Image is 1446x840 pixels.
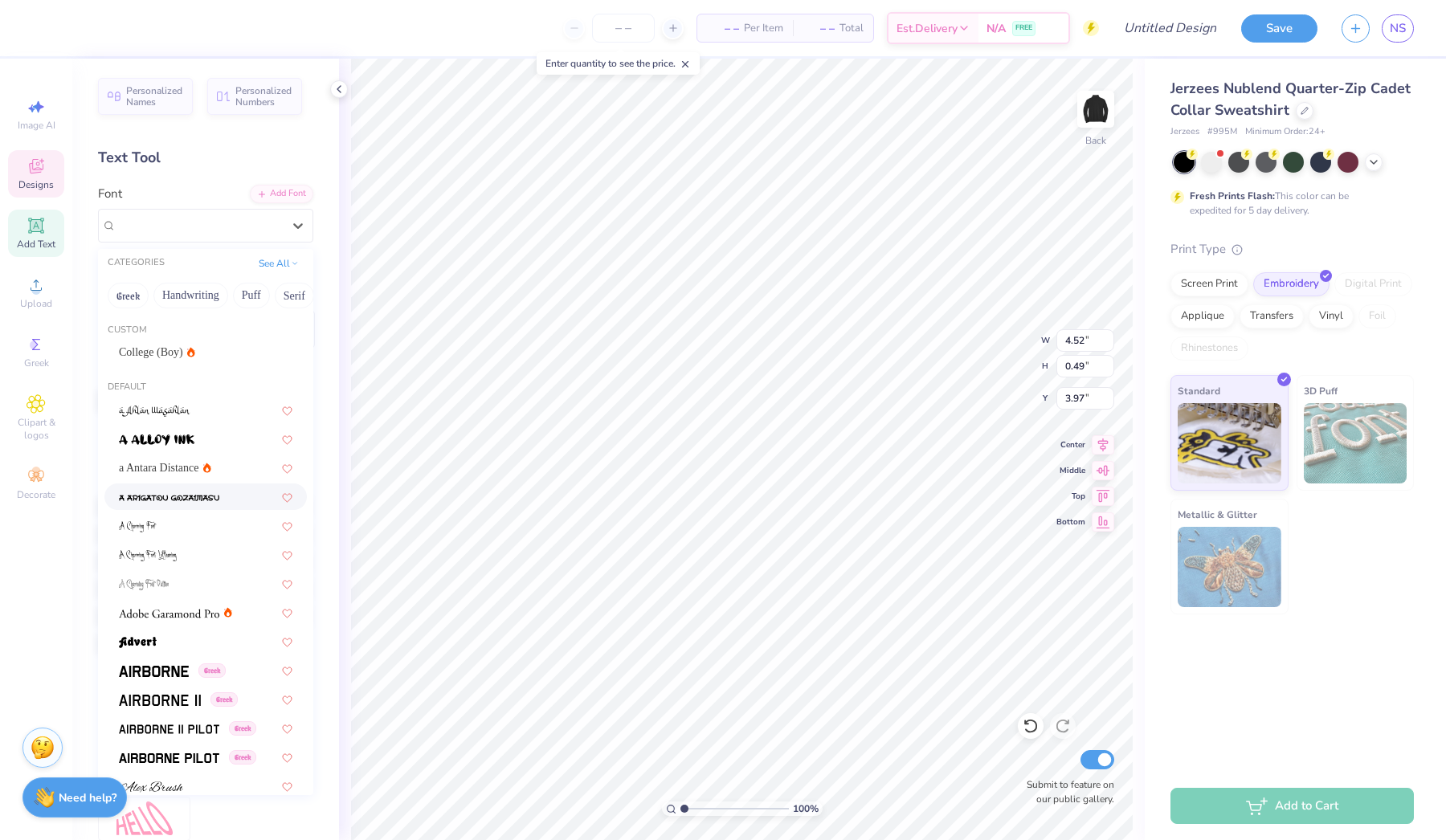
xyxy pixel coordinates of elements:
span: FREE [1015,22,1032,34]
span: 3D Puff [1304,382,1338,399]
span: Jerzees [1170,125,1199,139]
span: Upload [20,297,52,310]
span: Minimum Order: 24 + [1245,125,1325,139]
span: Jerzees Nublend Quarter-Zip Cadet Collar Sweatshirt [1170,79,1411,120]
label: Submit to feature on our public gallery. [1018,777,1114,806]
span: College (Boy) [119,344,183,361]
strong: Need help? [59,790,116,805]
span: a Antara Distance [119,459,199,476]
a: NS [1382,14,1414,43]
span: Standard [1178,382,1220,399]
span: Metallic & Glitter [1178,506,1257,523]
span: Per Item [744,20,783,37]
button: Save [1241,14,1317,43]
div: Print Type [1170,240,1414,259]
span: Est. Delivery [897,20,958,37]
span: Total [839,20,864,37]
img: Free Distort [116,801,173,836]
div: Vinyl [1309,304,1354,328]
div: Transfers [1240,304,1304,328]
span: – – [707,20,739,37]
img: Metallic & Glitter [1178,527,1281,607]
div: Screen Print [1170,272,1248,296]
span: 100 % [793,801,819,816]
span: Decorate [17,488,55,501]
input: Untitled Design [1111,12,1229,44]
div: Applique [1170,304,1235,328]
button: Handwriting [153,283,228,308]
div: Default [98,381,313,394]
span: Middle [1056,465,1085,476]
span: Greek [229,750,256,765]
img: Airborne [119,666,189,677]
div: CATEGORIES [108,256,165,270]
img: a Alloy Ink [119,434,194,446]
div: Text Tool [98,147,313,169]
div: Back [1085,133,1106,148]
button: Serif [275,283,314,308]
img: Advert [119,637,157,648]
img: A Charming Font Leftleaning [119,550,177,561]
div: This color can be expedited for 5 day delivery. [1190,189,1387,218]
div: Add Font [250,185,313,203]
span: Top [1056,491,1085,502]
span: Greek [198,663,226,678]
div: Rhinestones [1170,336,1248,361]
span: Bottom [1056,516,1085,528]
span: – – [803,20,835,37]
div: Enter quantity to see the price. [537,52,700,75]
img: Airborne II Pilot [119,724,219,735]
img: Adobe Garamond Pro [119,608,219,619]
div: Custom [98,324,313,337]
span: Add Text [17,238,55,251]
img: Standard [1178,403,1281,483]
button: Puff [233,283,270,308]
img: Airborne Pilot [119,752,219,764]
span: Designs [18,178,54,191]
span: Greek [24,357,49,369]
span: Image AI [18,119,55,132]
span: N/A [986,20,1006,37]
img: a Ahlan Wasahlan [119,406,190,417]
span: Greek [229,721,256,736]
img: A Charming Font Outline [119,579,169,590]
strong: Fresh Prints Flash: [1190,190,1275,202]
input: – – [592,14,655,43]
img: Alex Brush [119,781,183,793]
span: Personalized Numbers [235,85,292,108]
img: Airborne II [119,695,201,706]
span: # 995M [1207,125,1237,139]
div: Digital Print [1334,272,1412,296]
img: a Arigatou Gozaimasu [119,492,219,504]
span: Clipart & logos [8,416,64,442]
span: Personalized Names [126,85,183,108]
label: Font [98,185,122,203]
img: 3D Puff [1304,403,1407,483]
img: A Charming Font [119,521,157,532]
img: Back [1080,93,1112,125]
button: Greek [108,283,149,308]
button: See All [254,255,304,271]
div: Embroidery [1253,272,1330,296]
span: Center [1056,439,1085,451]
span: Greek [210,692,238,707]
span: NS [1390,19,1406,38]
div: Foil [1358,304,1396,328]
